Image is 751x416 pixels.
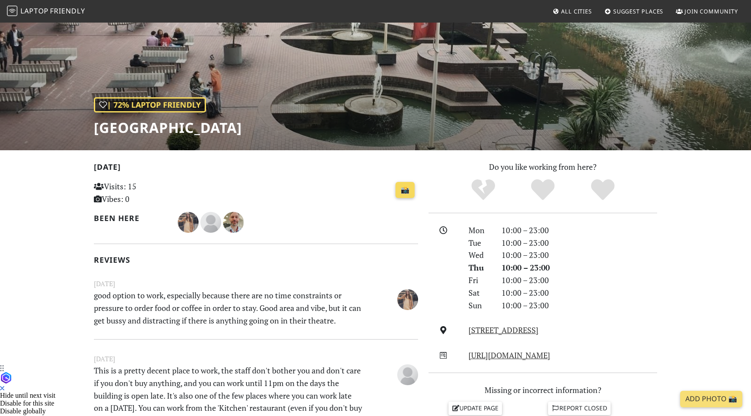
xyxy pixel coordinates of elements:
div: No [453,178,513,202]
a: LaptopFriendly LaptopFriendly [7,4,85,19]
small: [DATE] [89,353,423,364]
p: Do you like working from here? [429,161,657,173]
h1: [GEOGRAPHIC_DATA] [94,119,242,136]
img: 4035-fatima.jpg [178,212,199,233]
a: Report closed [548,402,611,415]
p: good option to work, especially because there are no time constraints or pressure to order food o... [89,289,368,327]
span: Fátima González [178,216,200,227]
span: All Cities [561,7,592,15]
div: Sun [463,299,496,312]
div: 10:00 – 23:00 [496,261,662,274]
span: Friendly [50,6,85,16]
div: Thu [463,261,496,274]
h2: [DATE] [94,162,418,175]
div: 10:00 – 23:00 [496,274,662,287]
a: 📸 [395,182,415,198]
div: 10:00 – 23:00 [496,224,662,237]
span: Nicholas Wright [223,216,244,227]
p: Missing or incorrect information? [429,384,657,396]
span: Suggest Places [613,7,664,15]
div: 10:00 – 23:00 [496,237,662,249]
h2: Been here [94,214,167,223]
small: [DATE] [89,278,423,289]
div: Sat [463,287,496,299]
div: | 72% Laptop Friendly [94,97,206,112]
div: Mon [463,224,496,237]
div: 10:00 – 23:00 [496,299,662,312]
a: [URL][DOMAIN_NAME] [469,350,550,360]
span: Anonymous [397,368,418,379]
div: Fri [463,274,496,287]
a: Suggest Places [601,3,667,19]
div: 10:00 – 23:00 [496,287,662,299]
img: 1536-nicholas.jpg [223,212,244,233]
h2: Reviews [94,255,418,264]
span: Fátima González [397,293,418,304]
div: 10:00 – 23:00 [496,249,662,261]
a: Join Community [672,3,741,19]
span: James Lowsley Williams [200,216,223,227]
a: [STREET_ADDRESS] [469,325,538,335]
img: blank-535327c66bd565773addf3077783bbfce4b00ec00e9fd257753287c682c7fa38.png [397,364,418,385]
a: Update page [449,402,502,415]
div: Wed [463,249,496,261]
div: Tue [463,237,496,249]
img: blank-535327c66bd565773addf3077783bbfce4b00ec00e9fd257753287c682c7fa38.png [200,212,221,233]
img: 4035-fatima.jpg [397,289,418,310]
p: Visits: 15 Vibes: 0 [94,180,195,205]
div: Yes [513,178,573,202]
img: LaptopFriendly [7,6,17,16]
span: Join Community [685,7,738,15]
div: Definitely! [573,178,633,202]
a: All Cities [549,3,595,19]
span: Laptop [20,6,49,16]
